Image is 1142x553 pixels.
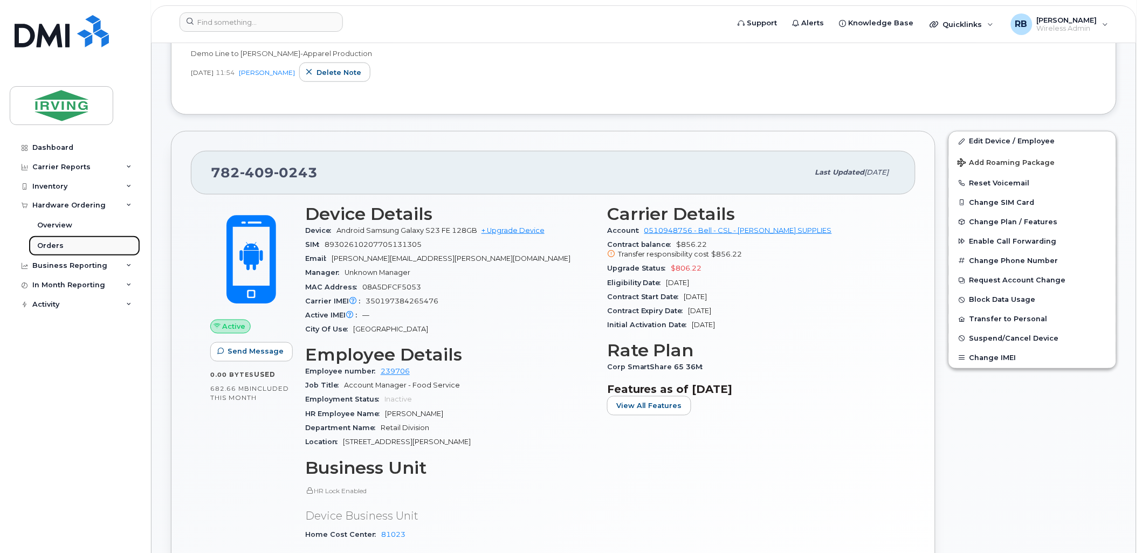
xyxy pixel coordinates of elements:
div: Roberts, Brad [1003,13,1116,35]
span: included this month [210,385,289,403]
span: Manager [305,268,345,276]
p: HR Lock Enabled [305,487,594,496]
span: Suspend/Cancel Device [969,335,1059,343]
span: Alerts [802,18,824,29]
div: Quicklinks [923,13,1001,35]
button: Change SIM Card [949,193,1116,212]
span: Contract Expiry Date [607,307,689,315]
h3: Employee Details [305,345,594,365]
span: Employee number [305,368,381,376]
span: Device [305,226,336,234]
span: Retail Division [381,424,429,432]
button: Suspend/Cancel Device [949,329,1116,348]
span: Email [305,254,332,262]
span: $856.22 [712,250,742,258]
h3: Device Details [305,204,594,224]
span: [DATE] [865,168,889,176]
span: Transfer responsibility cost [618,250,710,258]
span: View All Features [616,401,682,411]
span: Employment Status [305,396,384,404]
span: Change Plan / Features [969,218,1058,226]
span: [DATE] [191,68,214,77]
span: Home Cost Center [305,531,381,539]
span: 0243 [274,164,318,181]
button: Request Account Change [949,271,1116,290]
span: Job Title [305,382,344,390]
span: Account Manager - Food Service [344,382,460,390]
span: [STREET_ADDRESS][PERSON_NAME] [343,438,471,446]
h3: Rate Plan [607,341,896,361]
span: Corp SmartShare 65 36M [607,363,708,371]
button: Block Data Usage [949,290,1116,309]
span: MAC Address [305,283,362,291]
button: Change Phone Number [949,251,1116,271]
span: Inactive [384,396,412,404]
a: Knowledge Base [832,12,921,34]
span: Add Roaming Package [958,158,1055,169]
span: $856.22 [607,240,896,260]
button: View All Features [607,396,691,416]
span: 350197384265476 [366,297,438,305]
span: Last updated [815,168,865,176]
button: Add Roaming Package [949,151,1116,173]
span: Android Samsung Galaxy S23 FE 128GB [336,226,477,234]
span: SIM [305,240,325,248]
span: [PERSON_NAME] [385,410,443,418]
span: Knowledge Base [849,18,914,29]
span: [DATE] [689,307,712,315]
span: Eligibility Date [607,279,666,287]
span: City Of Use [305,326,353,334]
span: Location [305,438,343,446]
span: used [254,371,276,379]
span: 89302610207705131305 [325,240,422,248]
a: 0510948756 - Bell - CSL - [PERSON_NAME] SUPPLIES [644,226,832,234]
a: [PERSON_NAME] [239,68,295,77]
span: Account [607,226,644,234]
span: [DATE] [684,293,707,301]
span: Enable Call Forwarding [969,237,1057,245]
span: $806.22 [671,264,702,272]
button: Transfer to Personal [949,309,1116,329]
span: Department Name [305,424,381,432]
span: 08A5DFCF5053 [362,283,421,291]
p: Device Business Unit [305,509,594,524]
a: + Upgrade Device [481,226,545,234]
span: [DATE] [666,279,690,287]
span: Active IMEI [305,311,362,319]
span: 0.00 Bytes [210,371,254,379]
span: Contract Start Date [607,293,684,301]
span: [PERSON_NAME] [1037,16,1097,24]
span: 409 [240,164,274,181]
button: Send Message [210,342,293,362]
button: Reset Voicemail [949,174,1116,193]
span: Unknown Manager [345,268,410,276]
h3: Carrier Details [607,204,896,224]
span: HR Employee Name [305,410,385,418]
span: Quicklinks [943,20,982,29]
button: Enable Call Forwarding [949,232,1116,251]
a: 81023 [381,531,405,539]
span: Delete note [317,67,361,78]
button: Change IMEI [949,348,1116,368]
a: Support [731,12,785,34]
span: Send Message [228,347,284,357]
span: Contract balance [607,240,677,248]
span: [PERSON_NAME][EMAIL_ADDRESS][PERSON_NAME][DOMAIN_NAME] [332,254,570,262]
span: [GEOGRAPHIC_DATA] [353,326,428,334]
a: Alerts [785,12,832,34]
span: 782 [211,164,318,181]
span: 682.66 MB [210,385,250,393]
span: RB [1015,18,1028,31]
span: Wireless Admin [1037,24,1097,33]
span: Upgrade Status [607,264,671,272]
a: 239706 [381,368,410,376]
button: Delete note [299,63,370,82]
span: 11:54 [216,68,235,77]
span: [DATE] [692,321,716,329]
input: Find something... [180,12,343,32]
span: Demo Line to [PERSON_NAME]-Apparel Production [191,49,372,58]
span: Active [223,322,246,332]
h3: Business Unit [305,459,594,478]
a: Edit Device / Employee [949,132,1116,151]
button: Change Plan / Features [949,212,1116,232]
